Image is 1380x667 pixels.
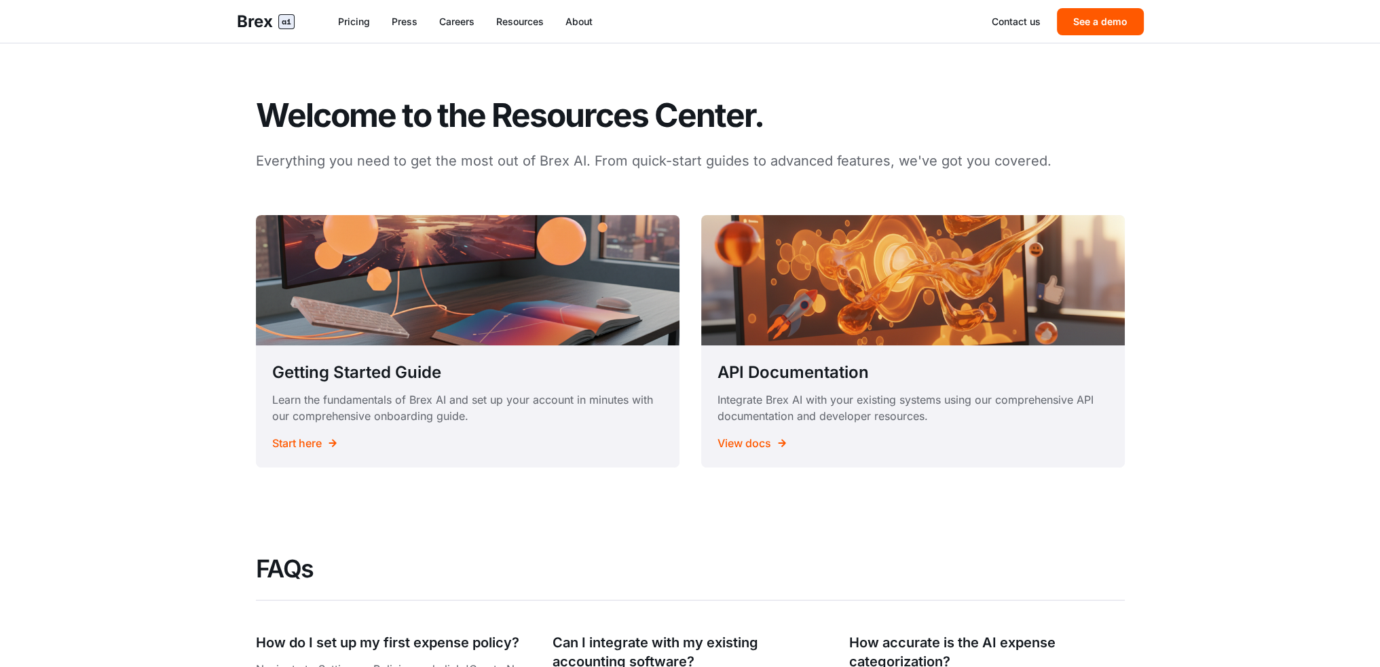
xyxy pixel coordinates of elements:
a: Resources [496,15,544,28]
a: About [565,15,593,28]
span: View docs [717,435,1108,451]
a: Contact us [992,15,1041,28]
h3: Getting Started Guide [272,362,663,383]
img: Team collaboration meeting with laptops and documents [701,215,1125,345]
h1: Welcome to the Resources Center. [256,98,1125,134]
button: See a demo [1057,8,1144,35]
a: Press [392,15,417,28]
p: Learn the fundamentals of Brex AI and set up your account in minutes with our comprehensive onboa... [272,392,663,424]
img: Professional business analytics dashboard showing financial data [256,215,679,345]
h3: How do I set up my first expense policy? [256,633,531,652]
p: Integrate Brex AI with your existing systems using our comprehensive API documentation and develo... [717,392,1108,424]
h2: FAQs [256,554,1125,584]
a: Careers [439,15,474,28]
a: Brexai [237,11,295,33]
h3: API Documentation [717,362,1108,383]
span: Start here [272,435,663,451]
span: Brex [237,11,273,33]
span: ai [278,14,295,29]
p: Everything you need to get the most out of Brex AI. From quick-start guides to advanced features,... [256,150,1125,172]
a: Pricing [338,15,370,28]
